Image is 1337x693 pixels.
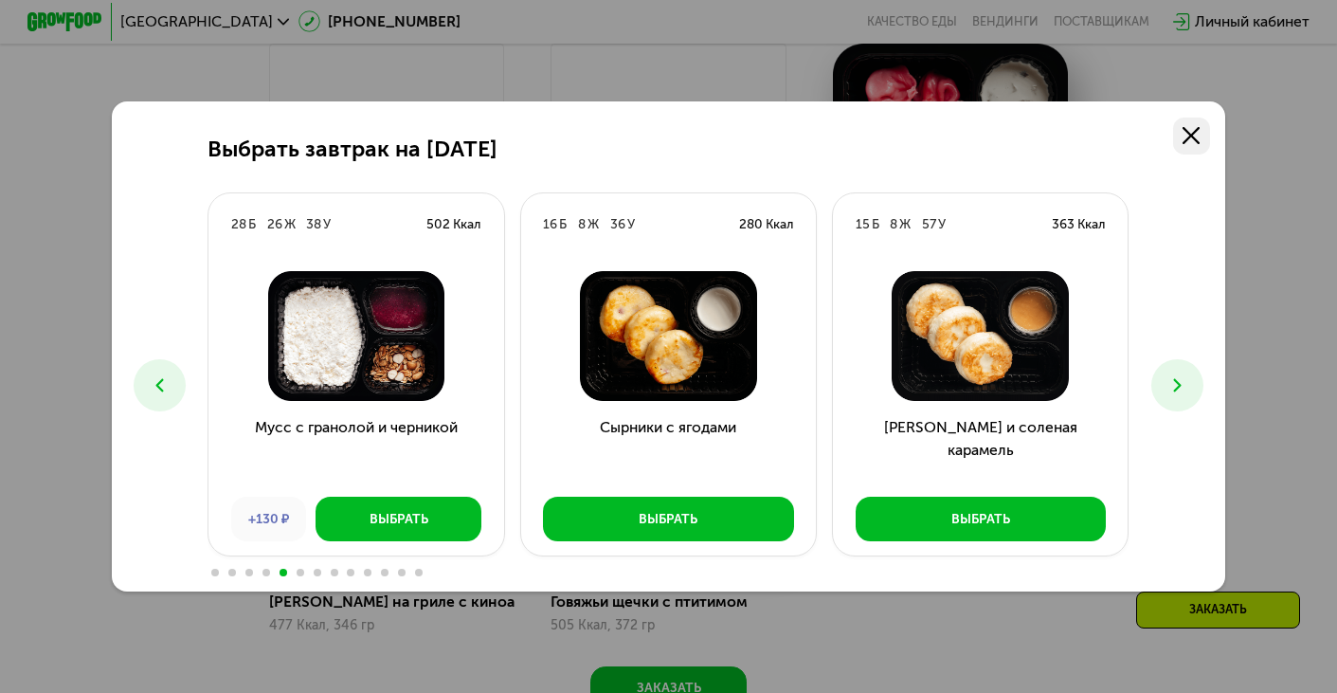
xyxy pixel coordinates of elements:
div: У [627,215,635,234]
div: У [938,215,946,234]
div: Выбрать [370,510,428,529]
div: Выбрать [951,510,1010,529]
div: Выбрать [639,510,697,529]
div: 36 [610,215,625,234]
div: 16 [543,215,557,234]
div: 280 Ккал [739,215,794,234]
div: Б [559,215,567,234]
div: Б [872,215,879,234]
div: 502 Ккал [426,215,481,234]
button: Выбрать [856,497,1106,541]
img: Мусс с гранолой и черникой [224,271,489,401]
div: 8 [578,215,586,234]
img: Сырники с ягодами [535,271,801,401]
div: Ж [899,215,911,234]
h3: Мусс с гранолой и черникой [208,416,503,483]
div: 26 [267,215,282,234]
div: 38 [306,215,321,234]
img: Сырники и соленая карамель [848,271,1113,401]
div: 8 [890,215,897,234]
button: Выбрать [316,497,481,541]
div: У [323,215,331,234]
h2: Выбрать завтрак на [DATE] [208,137,497,162]
div: 363 Ккал [1052,215,1106,234]
button: Выбрать [543,497,793,541]
div: Ж [587,215,599,234]
h3: Сырники с ягодами [521,416,816,483]
div: +130 ₽ [231,497,306,541]
div: Б [248,215,256,234]
div: 15 [856,215,870,234]
div: Ж [284,215,296,234]
div: 28 [231,215,246,234]
div: 57 [922,215,936,234]
h3: [PERSON_NAME] и соленая карамель [833,416,1128,483]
